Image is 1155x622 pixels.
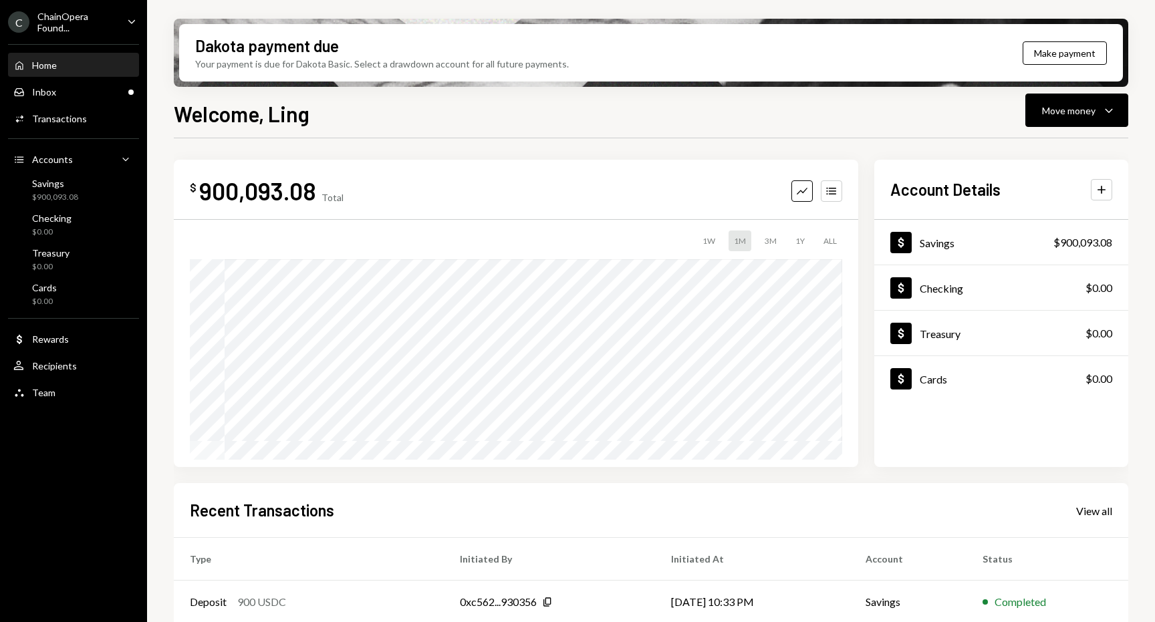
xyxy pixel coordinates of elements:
[8,327,139,351] a: Rewards
[32,387,55,398] div: Team
[32,154,73,165] div: Accounts
[32,192,78,203] div: $900,093.08
[237,594,286,610] div: 900 USDC
[874,311,1128,355] a: Treasury$0.00
[195,57,569,71] div: Your payment is due for Dakota Basic. Select a drawdown account for all future payments.
[174,538,444,581] th: Type
[729,230,751,251] div: 1M
[1076,503,1112,518] a: View all
[8,11,29,33] div: C
[1085,280,1112,296] div: $0.00
[32,178,78,189] div: Savings
[697,230,721,251] div: 1W
[190,181,197,194] div: $
[199,176,316,206] div: 900,093.08
[890,178,1001,200] h2: Account Details
[8,353,139,377] a: Recipients
[8,147,139,171] a: Accounts
[37,11,116,33] div: ChainOpera Found...
[32,226,72,238] div: $0.00
[8,243,139,275] a: Treasury$0.00
[1085,371,1112,387] div: $0.00
[1076,504,1112,518] div: View all
[920,282,963,295] div: Checking
[920,237,954,249] div: Savings
[874,265,1128,310] a: Checking$0.00
[444,538,655,581] th: Initiated By
[8,53,139,77] a: Home
[195,35,339,57] div: Dakota payment due
[190,499,334,521] h2: Recent Transactions
[1023,41,1107,65] button: Make payment
[920,327,960,340] div: Treasury
[8,106,139,130] a: Transactions
[32,247,70,259] div: Treasury
[759,230,782,251] div: 3M
[32,360,77,371] div: Recipients
[190,594,227,610] div: Deposit
[460,594,537,610] div: 0xc562...930356
[32,296,57,307] div: $0.00
[8,208,139,241] a: Checking$0.00
[322,192,344,203] div: Total
[1085,325,1112,341] div: $0.00
[850,538,967,581] th: Account
[32,282,57,293] div: Cards
[1042,104,1096,118] div: Move money
[32,113,87,124] div: Transactions
[818,230,842,251] div: ALL
[8,278,139,310] a: Cards$0.00
[655,538,850,581] th: Initiated At
[32,59,57,71] div: Home
[8,380,139,404] a: Team
[8,80,139,104] a: Inbox
[32,333,69,345] div: Rewards
[995,594,1046,610] div: Completed
[32,86,56,98] div: Inbox
[174,100,309,127] h1: Welcome, Ling
[874,220,1128,265] a: Savings$900,093.08
[1053,235,1112,251] div: $900,093.08
[920,373,947,385] div: Cards
[32,212,72,224] div: Checking
[874,356,1128,401] a: Cards$0.00
[32,261,70,273] div: $0.00
[1025,94,1128,127] button: Move money
[967,538,1128,581] th: Status
[790,230,810,251] div: 1Y
[8,174,139,206] a: Savings$900,093.08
